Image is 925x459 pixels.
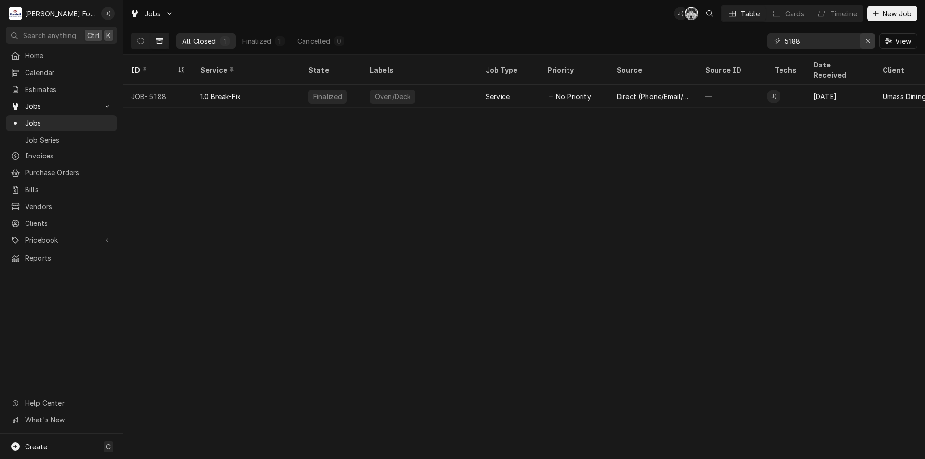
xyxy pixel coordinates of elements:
div: Date Received [813,60,865,80]
div: Direct (Phone/Email/etc.) [617,92,690,102]
div: Job Type [486,65,532,75]
div: All Closed [182,36,216,46]
button: View [879,33,917,49]
span: View [893,36,913,46]
span: Bills [25,184,112,195]
a: Bills [6,182,117,197]
div: Table [741,9,760,19]
span: K [106,30,111,40]
span: Pricebook [25,235,98,245]
div: 1 [222,36,228,46]
a: Invoices [6,148,117,164]
span: Calendar [25,67,112,78]
span: Create [25,443,47,451]
span: Jobs [25,118,112,128]
span: Clients [25,218,112,228]
a: Go to What's New [6,412,117,428]
div: [DATE] [806,85,875,108]
div: Service [200,65,291,75]
div: Jeff Debigare (109)'s Avatar [101,7,115,20]
div: Timeline [830,9,857,19]
a: Jobs [6,115,117,131]
span: C [106,442,111,452]
span: New Job [881,9,913,19]
div: C( [685,7,698,20]
span: Invoices [25,151,112,161]
div: 1 [277,36,283,46]
div: Cards [785,9,805,19]
a: Job Series [6,132,117,148]
div: — [698,85,767,108]
span: Estimates [25,84,112,94]
div: Jeff Debigare (109)'s Avatar [674,7,687,20]
div: Chris Murphy (103)'s Avatar [685,7,698,20]
span: Vendors [25,201,112,211]
span: Jobs [145,9,161,19]
span: Reports [25,253,112,263]
div: Labels [370,65,470,75]
div: J( [101,7,115,20]
div: Priority [547,65,599,75]
div: Marshall Food Equipment Service's Avatar [9,7,22,20]
button: Open search [702,6,717,21]
button: Erase input [860,33,875,49]
div: Cancelled [297,36,330,46]
span: Ctrl [87,30,100,40]
div: Techs [775,65,798,75]
a: Reports [6,250,117,266]
div: JOB-5188 [123,85,193,108]
a: Home [6,48,117,64]
div: M [9,7,22,20]
div: 1.0 Break-Fix [200,92,241,102]
div: Service [486,92,510,102]
div: Finalized [312,92,343,102]
a: Purchase Orders [6,165,117,181]
span: Jobs [25,101,98,111]
a: Calendar [6,65,117,80]
div: Source ID [705,65,757,75]
a: Clients [6,215,117,231]
div: J( [767,90,780,103]
div: J( [674,7,687,20]
a: Go to Pricebook [6,232,117,248]
a: Vendors [6,198,117,214]
div: Finalized [242,36,271,46]
span: Home [25,51,112,61]
div: Oven/Deck [374,92,411,102]
span: No Priority [556,92,591,102]
div: James Lunney (128)'s Avatar [767,90,780,103]
input: Keyword search [785,33,857,49]
button: Search anythingCtrlK [6,27,117,44]
div: ID [131,65,175,75]
span: Purchase Orders [25,168,112,178]
div: [PERSON_NAME] Food Equipment Service [25,9,96,19]
div: 0 [336,36,342,46]
span: Help Center [25,398,111,408]
span: What's New [25,415,111,425]
div: Source [617,65,688,75]
a: Go to Jobs [6,98,117,114]
a: Go to Jobs [126,6,177,22]
span: Job Series [25,135,112,145]
a: Go to Help Center [6,395,117,411]
span: Search anything [23,30,76,40]
button: New Job [867,6,917,21]
div: State [308,65,355,75]
a: Estimates [6,81,117,97]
